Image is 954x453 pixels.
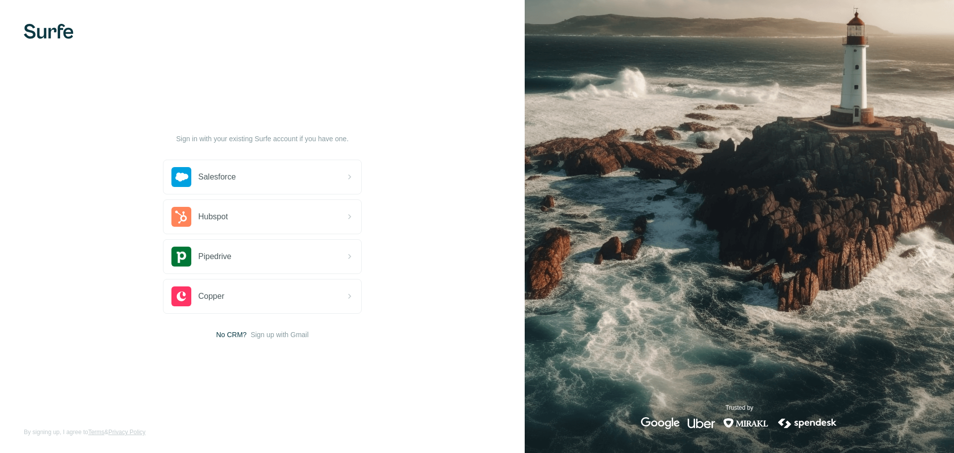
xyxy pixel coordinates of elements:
img: copper's logo [171,286,191,306]
img: spendesk's logo [777,417,838,429]
p: Sign in with your existing Surfe account if you have one. [176,134,348,144]
span: Salesforce [198,171,236,183]
a: Privacy Policy [108,429,146,436]
img: Surfe's logo [24,24,74,39]
span: Hubspot [198,211,228,223]
img: pipedrive's logo [171,247,191,267]
h1: Let’s get started! [163,114,362,130]
img: hubspot's logo [171,207,191,227]
img: salesforce's logo [171,167,191,187]
img: mirakl's logo [723,417,769,429]
img: uber's logo [688,417,715,429]
span: No CRM? [216,330,246,340]
a: Terms [88,429,104,436]
img: google's logo [641,417,680,429]
span: By signing up, I agree to & [24,428,146,437]
span: Pipedrive [198,251,232,263]
span: Copper [198,290,224,302]
p: Trusted by [725,403,753,412]
button: Sign up with Gmail [250,330,309,340]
